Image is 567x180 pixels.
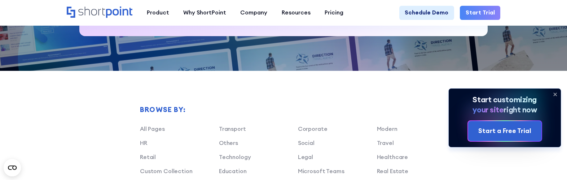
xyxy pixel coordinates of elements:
iframe: Chat Widget [437,96,567,180]
a: Resources [274,6,317,20]
a: Custom Collection [140,167,192,175]
a: Education [219,167,247,175]
a: Start a Free Trial [468,121,542,141]
div: Pricing [325,8,343,17]
div: Company [240,8,267,17]
a: Home [67,7,133,19]
a: Company [233,6,274,20]
a: Social [298,139,315,146]
a: Microsoft Teams [298,167,344,175]
a: Others [219,139,238,146]
a: Modern [377,125,397,132]
a: Legal [298,153,313,160]
button: Open CMP widget [4,159,21,176]
div: Why ShortPoint [183,8,226,17]
a: Travel [377,139,394,146]
a: Healthcare [377,153,408,160]
a: Retail [140,153,156,160]
div: Product [147,8,169,17]
a: Corporate [298,125,328,132]
a: Real Estate [377,167,408,175]
a: Transport [219,125,246,132]
a: Technology [219,153,251,160]
div: Resources [282,8,311,17]
a: All Pages [140,125,165,132]
h2: Browse by: [140,106,456,113]
a: Product [140,6,176,20]
a: HR [140,139,147,146]
a: Pricing [317,6,350,20]
a: Schedule Demo [399,6,454,20]
div: Start a Free Trial [478,126,531,136]
a: Start Trial [460,6,500,20]
a: Why ShortPoint [176,6,233,20]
